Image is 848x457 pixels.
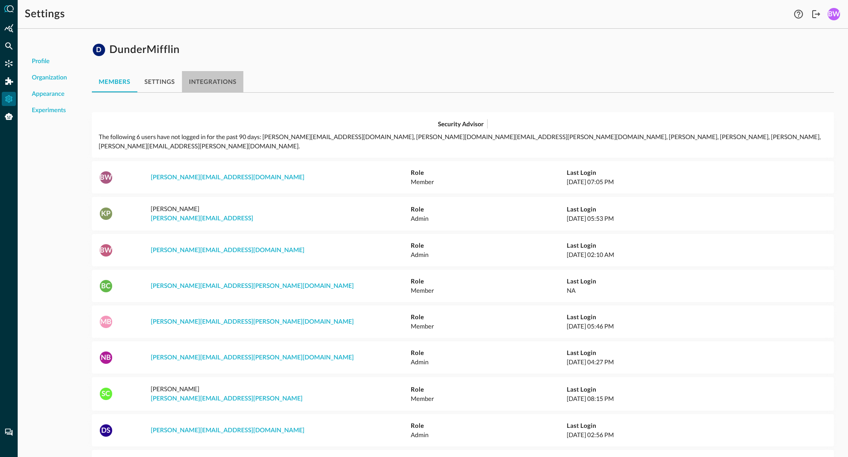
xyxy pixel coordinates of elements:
p: [DATE] 08:15 PM [567,394,775,403]
p: [PERSON_NAME] [151,204,411,223]
p: Member [411,177,567,186]
a: [PERSON_NAME][EMAIL_ADDRESS][DOMAIN_NAME] [151,247,304,253]
div: KP [100,208,112,220]
div: MB [100,316,112,328]
a: [PERSON_NAME][EMAIL_ADDRESS][PERSON_NAME][DOMAIN_NAME] [151,283,354,289]
div: Query Agent [2,110,16,124]
div: DS [100,424,112,437]
h1: Settings [25,7,65,21]
div: BW [100,171,112,184]
p: Member [411,394,567,403]
a: [PERSON_NAME][EMAIL_ADDRESS][DOMAIN_NAME] [151,427,304,434]
p: [DATE] 02:56 PM [567,430,775,439]
h5: Role [411,205,567,214]
h5: Role [411,241,567,250]
button: Help [791,7,806,21]
h5: Role [411,385,567,394]
p: Security Advisor [438,119,484,128]
div: Settings [2,92,16,106]
h5: Last Login [567,277,775,286]
h5: Role [411,277,567,286]
p: [DATE] 02:10 AM [567,250,775,259]
p: [DATE] 05:46 PM [567,321,775,331]
span: Organization [32,73,67,83]
button: members [92,71,137,92]
span: Experiments [32,106,66,115]
a: [PERSON_NAME][EMAIL_ADDRESS][DOMAIN_NAME] [151,174,304,181]
p: Member [411,321,567,331]
p: [PERSON_NAME] [151,384,411,404]
h5: Last Login [567,385,775,394]
p: [DATE] 05:53 PM [567,214,775,223]
p: [DATE] 04:27 PM [567,357,775,366]
div: D [93,44,105,56]
p: Admin [411,430,567,439]
div: Connectors [2,57,16,71]
h5: Last Login [567,348,775,357]
h1: DunderMifflin [110,43,180,57]
p: Admin [411,357,567,366]
p: The following 6 users have not logged in for the past 90 days: [PERSON_NAME][EMAIL_ADDRESS][DOMAI... [99,132,827,151]
a: [PERSON_NAME][EMAIL_ADDRESS] [151,215,253,222]
a: [PERSON_NAME][EMAIL_ADDRESS][PERSON_NAME] [151,396,303,402]
div: BW [100,244,112,257]
h5: Role [411,348,567,357]
h5: Last Login [567,205,775,214]
div: Addons [2,74,16,88]
h5: Role [411,168,567,177]
div: NB [100,351,112,364]
h5: Last Login [567,241,775,250]
span: Appearance [32,90,64,99]
div: BC [100,280,112,292]
a: [PERSON_NAME][EMAIL_ADDRESS][PERSON_NAME][DOMAIN_NAME] [151,319,354,325]
h5: Role [411,313,567,321]
button: Logout [809,7,823,21]
p: NA [567,286,775,295]
div: Federated Search [2,39,16,53]
div: Chat [2,425,16,439]
div: BW [828,8,840,20]
h5: Role [411,421,567,430]
div: Summary Insights [2,21,16,35]
p: Admin [411,214,567,223]
p: Admin [411,250,567,259]
h5: Last Login [567,313,775,321]
p: [DATE] 07:05 PM [567,177,775,186]
a: [PERSON_NAME][EMAIL_ADDRESS][PERSON_NAME][DOMAIN_NAME] [151,355,354,361]
p: Member [411,286,567,295]
div: SC [100,388,112,400]
span: Profile [32,57,49,66]
button: settings [137,71,182,92]
button: integrations [182,71,244,92]
h5: Last Login [567,168,775,177]
h5: Last Login [567,421,775,430]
